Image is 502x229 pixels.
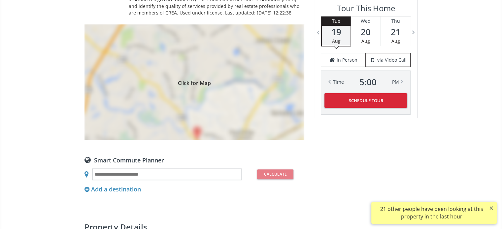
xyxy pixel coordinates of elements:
button: Schedule Tour [324,93,407,108]
button: Calculate [257,169,293,179]
div: Tue [322,16,350,26]
span: 21 [381,27,411,37]
span: Aug [361,38,370,44]
div: Add a destination [84,185,141,194]
span: 20 [351,27,381,37]
span: Aug [332,38,341,44]
div: Smart Commute Planner [84,156,304,163]
button: × [486,202,497,214]
span: 5 : 00 [359,77,376,87]
span: Aug [391,38,400,44]
div: 21 other people have been looking at this property in the last hour [375,205,488,220]
div: Time PM [333,77,399,87]
span: Click for Map [84,79,304,85]
span: in Person [337,57,357,63]
div: Thu [381,16,411,26]
div: Wed [351,16,381,26]
span: via Video Call [377,57,407,63]
h3: Tour This Home [321,4,411,16]
span: 19 [322,27,350,37]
